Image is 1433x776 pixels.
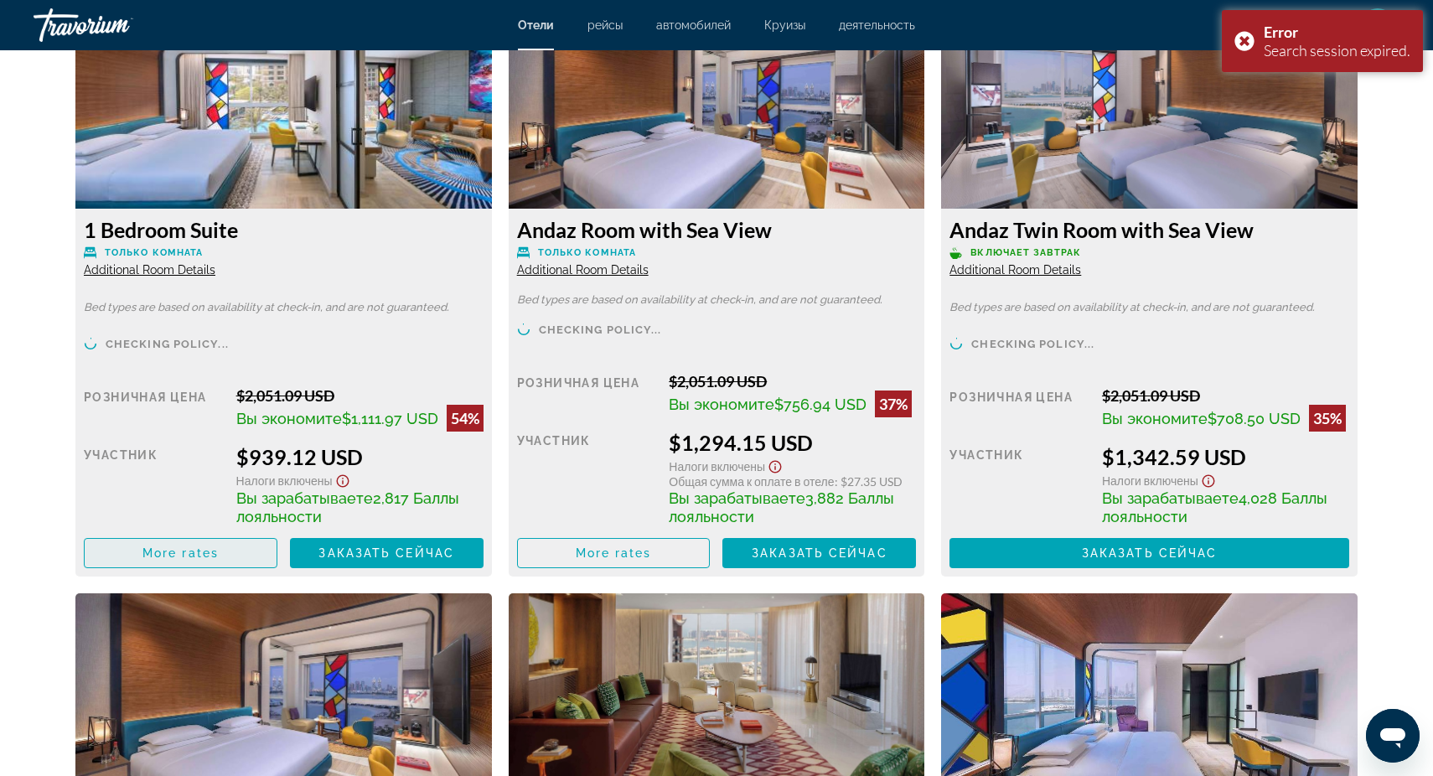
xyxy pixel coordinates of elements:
button: Show Taxes and Fees disclaimer [333,469,353,489]
button: Заказать сейчас [949,538,1349,568]
button: More rates [517,538,711,568]
a: Круизы [764,18,805,32]
span: $1,111.97 USD [342,410,438,427]
span: 2,817 Баллы лояльности [236,489,459,525]
span: Вы зарабатываете [669,489,805,507]
a: рейсы [587,18,623,32]
div: $2,051.09 USD [669,372,916,391]
span: More rates [576,546,652,560]
span: Заказать сейчас [318,546,454,560]
span: Checking policy... [971,339,1094,349]
span: 4,028 Баллы лояльности [1102,489,1327,525]
button: Заказать сейчас [722,538,916,568]
div: $1,294.15 USD [669,430,916,455]
div: $1,342.59 USD [1102,444,1349,469]
h3: Andaz Twin Room with Sea View [949,217,1349,242]
p: Bed types are based on availability at check-in, and are not guaranteed. [84,302,484,313]
div: 54% [447,405,484,432]
a: Travorium [34,3,201,47]
h3: 1 Bedroom Suite [84,217,484,242]
div: Розничная цена [84,386,224,432]
a: деятельность [839,18,915,32]
div: участник [517,430,657,525]
span: Только комната [105,247,203,258]
div: участник [84,444,224,525]
span: Additional Room Details [84,263,215,277]
span: Общая сумма к оплате в отеле [669,474,834,489]
div: $2,051.09 USD [236,386,484,405]
button: User Menu [1356,8,1399,43]
iframe: Кнопка запуска окна обмена сообщениями [1366,709,1420,763]
span: Вы экономите [669,396,774,413]
button: More rates [84,538,277,568]
span: Заказать сейчас [752,546,887,560]
span: Checking policy... [539,324,662,335]
button: Заказать сейчас [290,538,484,568]
div: 35% [1309,405,1346,432]
p: Bed types are based on availability at check-in, and are not guaranteed. [517,294,917,306]
h3: Andaz Room with Sea View [517,217,917,242]
div: $939.12 USD [236,444,484,469]
div: : $27.35 USD [669,474,916,489]
a: Отели [518,18,554,32]
span: Checking policy... [106,339,229,349]
span: Additional Room Details [517,263,649,277]
div: Розничная цена [949,386,1089,432]
span: $756.94 USD [774,396,867,413]
span: Additional Room Details [949,263,1081,277]
a: автомобилей [656,18,731,32]
p: Bed types are based on availability at check-in, and are not guaranteed. [949,302,1349,313]
div: Error [1264,23,1410,41]
span: Налоги включены [1102,473,1198,488]
div: Search session expired. [1264,41,1410,59]
span: Вы экономите [236,410,342,427]
span: Налоги включены [236,473,333,488]
div: 37% [875,391,912,417]
span: Вы зарабатываете [236,489,373,507]
span: $708.50 USD [1208,410,1301,427]
button: Show Taxes and Fees disclaimer [765,455,785,474]
button: Show Taxes and Fees disclaimer [1198,469,1218,489]
div: Розничная цена [517,372,657,417]
span: Только комната [538,247,636,258]
span: Налоги включены [669,459,765,473]
div: $2,051.09 USD [1102,386,1349,405]
span: Заказать сейчас [1082,546,1218,560]
span: Вы экономите [1102,410,1208,427]
span: Вы зарабатываете [1102,489,1239,507]
span: 3,882 Баллы лояльности [669,489,894,525]
span: Включает завтрак [970,247,1081,258]
span: More rates [142,546,219,560]
div: участник [949,444,1089,525]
